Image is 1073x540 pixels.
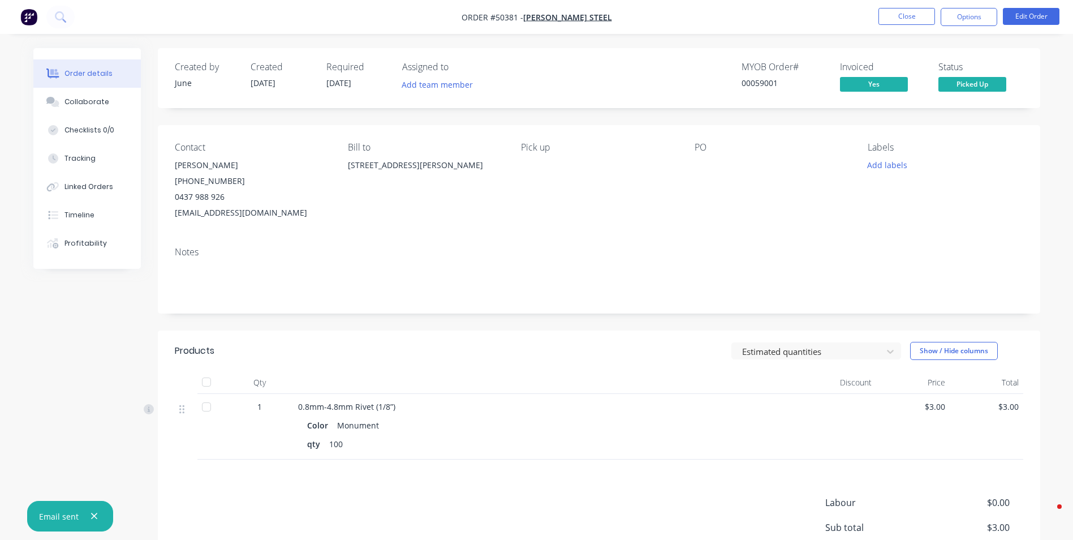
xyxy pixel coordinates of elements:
[326,62,389,72] div: Required
[521,142,676,153] div: Pick up
[175,142,330,153] div: Contact
[876,371,950,394] div: Price
[64,238,107,248] div: Profitability
[251,62,313,72] div: Created
[742,77,826,89] div: 00059001
[33,229,141,258] button: Profitability
[64,182,113,192] div: Linked Orders
[33,116,141,144] button: Checklists 0/0
[462,12,523,23] span: Order #50381 -
[938,77,1006,94] button: Picked Up
[840,77,908,91] span: Yes
[742,62,826,72] div: MYOB Order #
[878,8,935,25] button: Close
[226,371,294,394] div: Qty
[33,144,141,173] button: Tracking
[175,157,330,221] div: [PERSON_NAME][PHONE_NUMBER]0437 988 926[EMAIL_ADDRESS][DOMAIN_NAME]
[175,247,1023,258] div: Notes
[307,436,325,452] div: qty
[33,173,141,201] button: Linked Orders
[33,59,141,88] button: Order details
[175,157,330,173] div: [PERSON_NAME]
[33,88,141,116] button: Collaborate
[64,68,113,79] div: Order details
[402,77,479,92] button: Add team member
[33,201,141,229] button: Timeline
[840,62,925,72] div: Invoiced
[257,401,262,413] span: 1
[326,78,351,88] span: [DATE]
[938,62,1023,72] div: Status
[825,496,926,509] span: Labour
[941,8,997,26] button: Options
[20,8,37,25] img: Factory
[325,436,347,452] div: 100
[64,97,109,107] div: Collaborate
[307,417,333,434] div: Color
[881,401,945,413] span: $3.00
[910,342,998,360] button: Show / Hide columns
[175,205,330,221] div: [EMAIL_ADDRESS][DOMAIN_NAME]
[64,125,114,135] div: Checklists 0/0
[175,173,330,189] div: [PHONE_NUMBER]
[333,417,383,434] div: Monument
[1035,502,1062,529] iframe: Intercom live chat
[402,62,515,72] div: Assigned to
[175,77,237,89] div: June
[251,78,275,88] span: [DATE]
[954,401,1019,413] span: $3.00
[925,521,1009,534] span: $3.00
[348,142,503,153] div: Bill to
[175,189,330,205] div: 0437 988 926
[64,210,94,220] div: Timeline
[64,153,96,164] div: Tracking
[39,511,79,522] div: Email sent
[695,142,850,153] div: PO
[803,371,876,394] div: Discount
[950,371,1023,394] div: Total
[825,521,926,534] span: Sub total
[175,62,237,72] div: Created by
[175,344,214,358] div: Products
[395,77,479,92] button: Add team member
[868,142,1023,153] div: Labels
[861,157,913,173] button: Add labels
[925,496,1009,509] span: $0.00
[1003,8,1059,25] button: Edit Order
[523,12,612,23] a: [PERSON_NAME] Steel
[348,157,503,194] div: [STREET_ADDRESS][PERSON_NAME]
[298,401,395,412] span: 0.8mm-4.8mm Rivet (1/8”)
[348,157,503,173] div: [STREET_ADDRESS][PERSON_NAME]
[938,77,1006,91] span: Picked Up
